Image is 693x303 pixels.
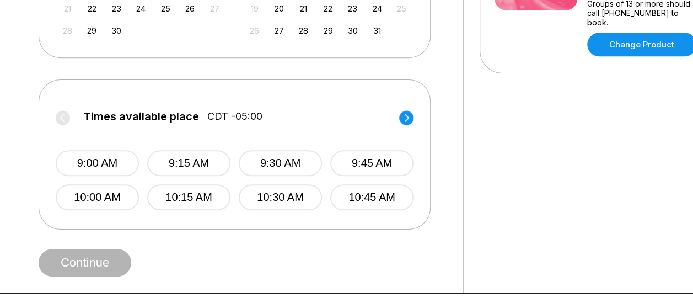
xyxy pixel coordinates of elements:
button: 10:00 AM [56,184,139,210]
button: 10:30 AM [239,184,322,210]
div: Not available Sunday, October 19th, 2025 [247,1,262,16]
div: Choose Monday, September 29th, 2025 [84,23,99,38]
div: Not available Sunday, September 28th, 2025 [60,23,75,38]
div: Choose Monday, October 27th, 2025 [272,23,287,38]
div: Choose Thursday, October 23rd, 2025 [345,1,360,16]
button: 9:00 AM [56,150,139,176]
div: Choose Wednesday, October 29th, 2025 [321,23,336,38]
div: Choose Friday, October 31st, 2025 [370,23,385,38]
div: Choose Friday, October 24th, 2025 [370,1,385,16]
button: 10:45 AM [330,184,413,210]
div: Choose Tuesday, September 30th, 2025 [109,23,124,38]
div: Not available Saturday, October 25th, 2025 [394,1,409,16]
span: Times available place [83,110,199,123]
div: Not available Saturday, September 27th, 2025 [207,1,222,16]
button: 9:30 AM [239,150,322,176]
div: Choose Wednesday, October 22nd, 2025 [321,1,336,16]
button: 9:45 AM [330,150,413,176]
div: Choose Thursday, October 30th, 2025 [345,23,360,38]
button: 9:15 AM [147,150,230,176]
span: CDT -05:00 [207,110,262,123]
div: Choose Tuesday, September 23rd, 2025 [109,1,124,16]
div: Choose Wednesday, September 24th, 2025 [133,1,148,16]
div: Choose Tuesday, October 21st, 2025 [296,1,311,16]
div: Choose Monday, October 20th, 2025 [272,1,287,16]
button: 10:15 AM [147,184,230,210]
div: Not available Sunday, September 21st, 2025 [60,1,75,16]
div: Choose Thursday, September 25th, 2025 [158,1,173,16]
div: Choose Friday, September 26th, 2025 [182,1,197,16]
div: Choose Monday, September 22nd, 2025 [84,1,99,16]
div: Choose Tuesday, October 28th, 2025 [296,23,311,38]
div: Not available Sunday, October 26th, 2025 [247,23,262,38]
